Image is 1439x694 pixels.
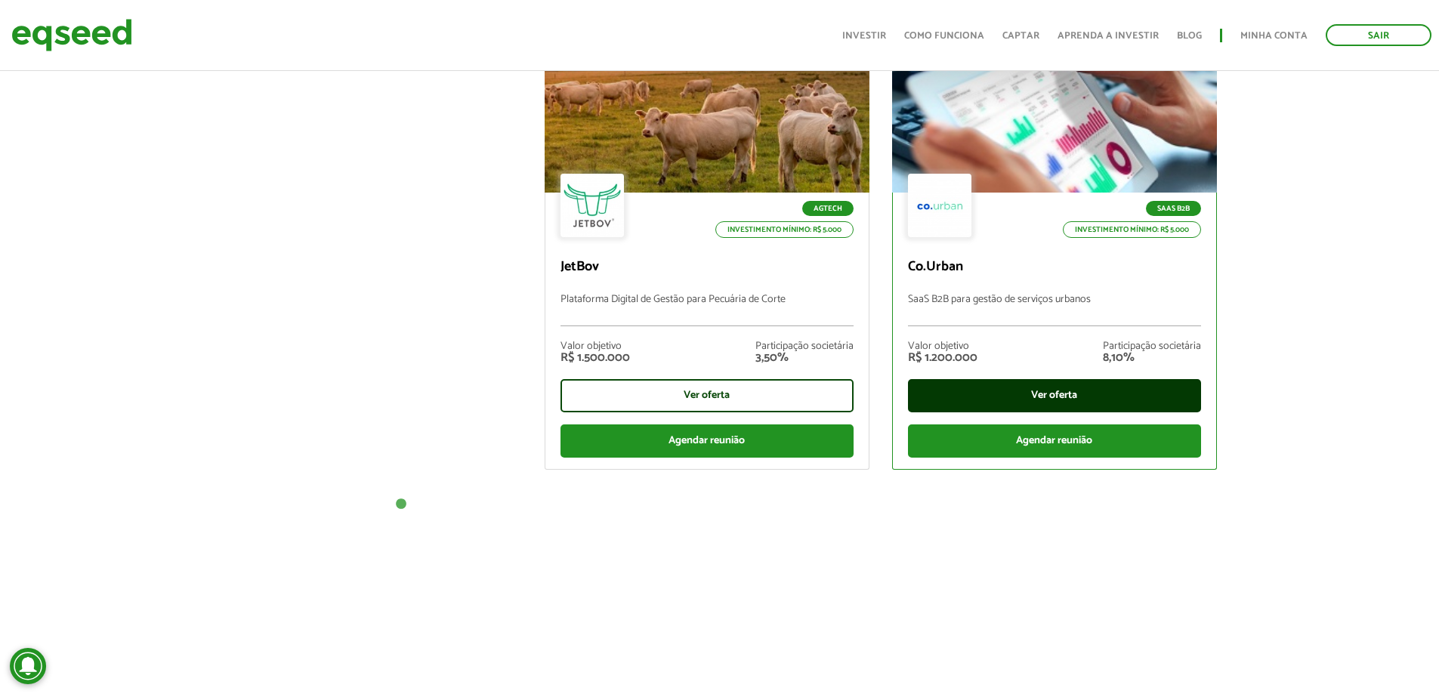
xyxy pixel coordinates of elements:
a: Rodada garantida Lote adicional Encerra em 3 dias SaaS B2B Investimento mínimo: R$ 5.000 Co.Urban... [892,38,1217,470]
p: Investimento mínimo: R$ 5.000 [715,221,854,238]
div: Participação societária [1103,341,1201,352]
button: 1 of 1 [394,497,409,512]
div: Ver oferta [908,379,1201,412]
p: Agtech [802,201,854,216]
div: 8,10% [1103,352,1201,364]
div: Ver oferta [560,379,854,412]
a: Investir [842,31,886,41]
a: Sair [1326,24,1431,46]
a: Como funciona [904,31,984,41]
a: Minha conta [1240,31,1308,41]
p: SaaS B2B para gestão de serviços urbanos [908,294,1201,326]
div: R$ 1.500.000 [560,352,630,364]
div: Valor objetivo [908,341,977,352]
p: Investimento mínimo: R$ 5.000 [1063,221,1201,238]
div: Agendar reunião [908,424,1201,458]
a: Fila de espera Rodada garantida Lote adicional Fila de espera Agtech Investimento mínimo: R$ 5.00... [545,38,869,470]
div: Agendar reunião [560,424,854,458]
div: 3,50% [755,352,854,364]
a: Blog [1177,31,1202,41]
a: Aprenda a investir [1058,31,1159,41]
p: JetBov [560,259,854,276]
div: Participação societária [755,341,854,352]
div: Valor objetivo [560,341,630,352]
a: Captar [1002,31,1039,41]
img: EqSeed [11,15,132,55]
p: SaaS B2B [1146,201,1201,216]
div: R$ 1.200.000 [908,352,977,364]
p: Co.Urban [908,259,1201,276]
p: Plataforma Digital de Gestão para Pecuária de Corte [560,294,854,326]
